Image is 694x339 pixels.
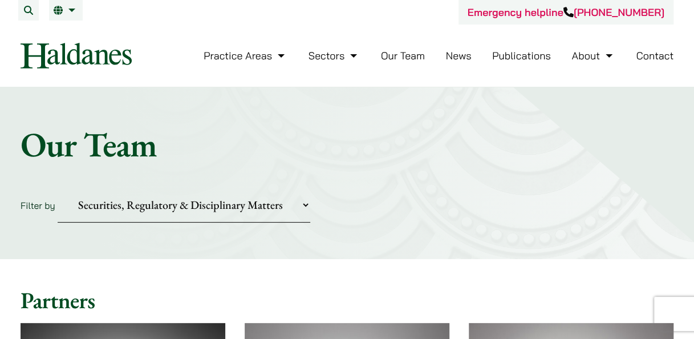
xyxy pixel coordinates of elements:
[468,6,664,19] a: Emergency helpline[PHONE_NUMBER]
[636,49,673,62] a: Contact
[204,49,287,62] a: Practice Areas
[492,49,551,62] a: Publications
[309,49,360,62] a: Sectors
[21,43,132,68] img: Logo of Haldanes
[54,6,78,15] a: EN
[21,200,55,211] label: Filter by
[446,49,472,62] a: News
[381,49,425,62] a: Our Team
[21,124,673,165] h1: Our Team
[21,286,673,314] h2: Partners
[571,49,615,62] a: About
